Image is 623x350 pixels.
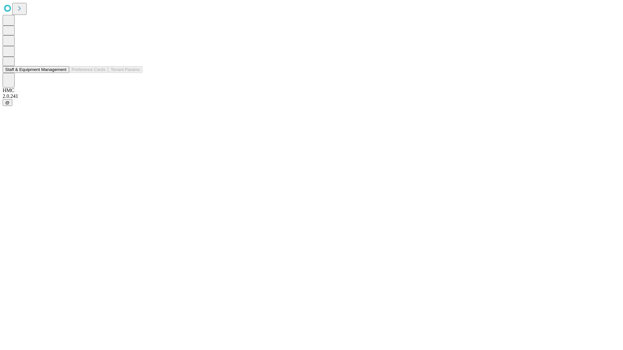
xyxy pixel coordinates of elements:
[3,99,12,106] button: @
[69,66,108,73] button: Preference Cards
[5,100,10,105] span: @
[3,87,620,93] div: HMC
[3,66,69,73] button: Staff & Equipment Management
[3,93,620,99] div: 2.0.241
[108,66,142,73] button: Tenant Params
